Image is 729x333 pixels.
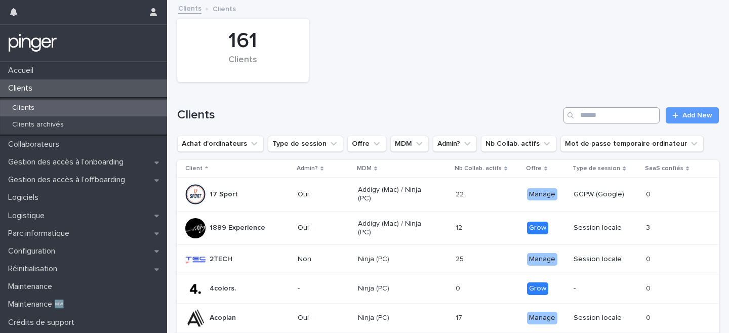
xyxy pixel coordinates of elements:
p: GCPW (Google) [574,190,637,199]
div: 161 [194,28,292,54]
p: Client [185,163,202,174]
p: Ninja (PC) [358,314,430,322]
div: Grow [527,222,548,234]
p: Ninja (PC) [358,255,430,264]
p: 0 [646,282,653,293]
p: Oui [298,190,350,199]
p: Clients archivés [4,120,72,129]
p: 22 [456,188,466,199]
p: 3 [646,222,652,232]
input: Search [563,107,660,123]
tr: 2TECHNonNinja (PC)2525 ManageSession locale00 [177,245,719,274]
p: Session locale [574,314,637,322]
p: Collaborateurs [4,140,67,149]
p: Type de session [573,163,620,174]
p: 2TECH [210,255,232,264]
p: Addigy (Mac) / Ninja (PC) [358,220,430,237]
div: Manage [527,312,557,324]
p: 1889 Experience [210,224,265,232]
p: Offre [526,163,542,174]
div: Manage [527,188,557,201]
p: Oui [298,314,350,322]
a: Clients [178,2,201,14]
p: Maintenance [4,282,60,292]
button: Nb Collab. actifs [481,136,556,152]
a: Add New [666,107,719,123]
p: 25 [456,253,466,264]
p: Ninja (PC) [358,284,430,293]
p: - [298,284,350,293]
p: Oui [298,224,350,232]
p: Acoplan [210,314,236,322]
p: 0 [646,312,653,322]
p: MDM [357,163,372,174]
button: Type de session [268,136,343,152]
p: Addigy (Mac) / Ninja (PC) [358,186,430,203]
tr: 17 SportOuiAddigy (Mac) / Ninja (PC)2222 ManageGCPW (Google)00 [177,178,719,212]
p: Non [298,255,350,264]
p: 17 Sport [210,190,238,199]
p: Nb Collab. actifs [455,163,502,174]
p: 4colors. [210,284,236,293]
p: Clients [4,104,43,112]
p: Logistique [4,211,53,221]
button: Offre [347,136,386,152]
p: Clients [4,84,40,93]
p: Réinitialisation [4,264,65,274]
button: MDM [390,136,429,152]
p: Configuration [4,246,63,256]
p: Logiciels [4,193,47,202]
p: Gestion des accès à l’onboarding [4,157,132,167]
p: Crédits de support [4,318,83,327]
p: 0 [646,188,653,199]
tr: AcoplanOuiNinja (PC)1717 ManageSession locale00 [177,303,719,332]
div: Clients [194,55,292,76]
div: Grow [527,282,548,295]
button: Mot de passe temporaire ordinateur [560,136,704,152]
p: SaaS confiés [645,163,683,174]
p: 0 [456,282,462,293]
div: Manage [527,253,557,266]
p: Session locale [574,255,637,264]
p: Accueil [4,66,42,75]
p: 17 [456,312,464,322]
p: Maintenance 🆕 [4,300,72,309]
span: Add New [682,112,712,119]
button: Achat d'ordinateurs [177,136,264,152]
tr: 4colors.-Ninja (PC)00 Grow-00 [177,274,719,304]
p: Parc informatique [4,229,77,238]
tr: 1889 ExperienceOuiAddigy (Mac) / Ninja (PC)1212 GrowSession locale33 [177,211,719,245]
h1: Clients [177,108,559,122]
button: Admin? [433,136,477,152]
img: mTgBEunGTSyRkCgitkcU [8,33,57,53]
p: 0 [646,253,653,264]
p: Admin? [297,163,318,174]
p: Clients [213,3,236,14]
p: Gestion des accès à l’offboarding [4,175,133,185]
p: - [574,284,637,293]
p: 12 [456,222,464,232]
p: Session locale [574,224,637,232]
